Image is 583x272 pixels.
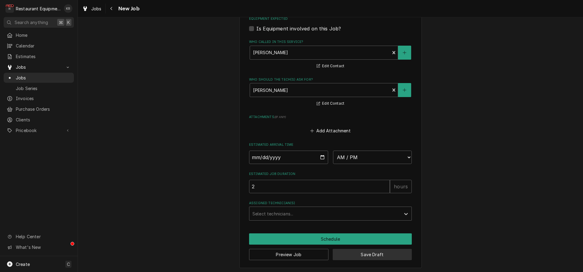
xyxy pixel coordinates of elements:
[249,115,412,120] label: Attachments
[16,106,71,112] span: Purchase Orders
[249,151,328,164] input: Date
[64,4,72,13] div: Kelli Robinette's Avatar
[91,5,102,12] span: Jobs
[403,51,406,55] svg: Create New Contact
[67,19,70,26] span: K
[249,201,412,221] div: Assigned Technician(s)
[316,100,345,107] button: Edit Contact
[249,172,412,193] div: Estimated Job Duration
[16,32,71,38] span: Home
[59,19,63,26] span: ⌘
[116,5,140,13] span: New Job
[107,4,116,13] button: Navigate back
[16,64,62,70] span: Jobs
[4,73,74,83] a: Jobs
[64,4,72,13] div: KR
[16,127,62,134] span: Pricebook
[4,242,74,252] a: Go to What's New
[249,40,412,70] div: Who called in this service?
[16,262,30,267] span: Create
[249,115,412,135] div: Attachments
[4,115,74,125] a: Clients
[4,93,74,103] a: Invoices
[4,83,74,93] a: Job Series
[80,4,104,14] a: Jobs
[249,201,412,206] label: Assigned Technician(s)
[274,115,286,119] span: ( if any )
[249,233,412,260] div: Button Group
[249,233,412,245] button: Schedule
[333,249,412,260] button: Save Draft
[256,25,341,32] label: Is Equipment involved on this Job?
[15,19,48,26] span: Search anything
[249,142,412,164] div: Estimated Arrival Time
[316,62,345,70] button: Edit Contact
[398,83,411,97] button: Create New Contact
[333,151,412,164] select: Time Select
[16,233,70,240] span: Help Center
[249,142,412,147] label: Estimated Arrival Time
[4,17,74,28] button: Search anything⌘K
[16,43,71,49] span: Calendar
[249,16,412,21] label: Equipment Expected
[403,88,406,92] svg: Create New Contact
[16,53,71,60] span: Estimates
[249,16,412,32] div: Equipment Expected
[4,30,74,40] a: Home
[4,62,74,72] a: Go to Jobs
[249,40,412,44] label: Who called in this service?
[67,261,70,267] span: C
[4,51,74,61] a: Estimates
[16,117,71,123] span: Clients
[16,95,71,102] span: Invoices
[5,4,14,13] div: Restaurant Equipment Diagnostics's Avatar
[16,85,71,92] span: Job Series
[249,77,412,82] label: Who should the tech(s) ask for?
[249,245,412,260] div: Button Group Row
[4,41,74,51] a: Calendar
[16,244,70,250] span: What's New
[249,77,412,107] div: Who should the tech(s) ask for?
[249,233,412,245] div: Button Group Row
[309,126,352,135] button: Add Attachment
[16,75,71,81] span: Jobs
[249,172,412,176] label: Estimated Job Duration
[4,125,74,135] a: Go to Pricebook
[249,249,328,260] button: Preview Job
[398,46,411,60] button: Create New Contact
[5,4,14,13] div: R
[4,104,74,114] a: Purchase Orders
[16,5,61,12] div: Restaurant Equipment Diagnostics
[390,180,412,193] div: hours
[4,232,74,242] a: Go to Help Center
